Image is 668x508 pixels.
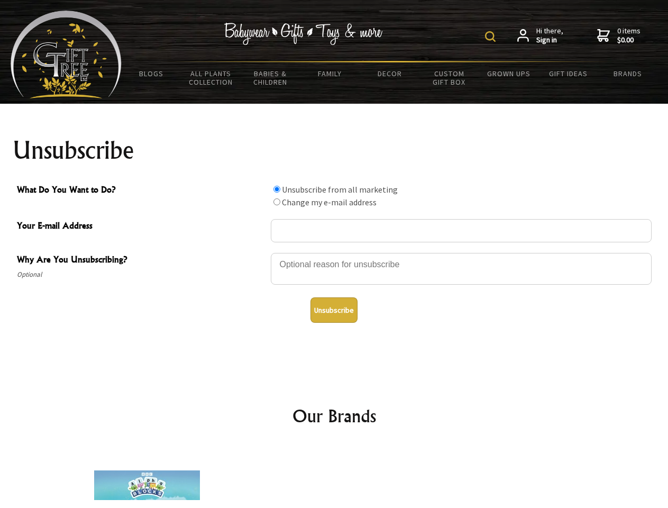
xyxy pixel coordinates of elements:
[181,62,241,93] a: All Plants Collection
[122,62,181,85] a: BLOGS
[617,26,640,45] span: 0 items
[300,62,360,85] a: Family
[517,26,563,45] a: Hi there,Sign in
[241,62,300,93] a: Babies & Children
[536,26,563,45] span: Hi there,
[271,219,652,242] input: Your E-mail Address
[17,183,266,198] span: What Do You Want to Do?
[597,26,640,45] a: 0 items$0.00
[360,62,419,85] a: Decor
[282,197,377,207] label: Change my e-mail address
[17,253,266,268] span: Why Are You Unsubscribing?
[17,219,266,234] span: Your E-mail Address
[282,184,398,195] label: Unsubscribe from all marketing
[13,138,656,163] h1: Unsubscribe
[273,198,280,205] input: What Do You Want to Do?
[224,23,383,45] img: Babywear - Gifts - Toys & more
[419,62,479,93] a: Custom Gift Box
[17,268,266,281] span: Optional
[617,35,640,45] strong: $0.00
[273,186,280,193] input: What Do You Want to Do?
[485,31,496,42] img: product search
[598,62,658,85] a: Brands
[479,62,538,85] a: Grown Ups
[310,297,358,323] button: Unsubscribe
[11,11,122,98] img: Babyware - Gifts - Toys and more...
[21,403,647,429] h2: Our Brands
[271,253,652,285] textarea: Why Are You Unsubscribing?
[536,35,563,45] strong: Sign in
[538,62,598,85] a: Gift Ideas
